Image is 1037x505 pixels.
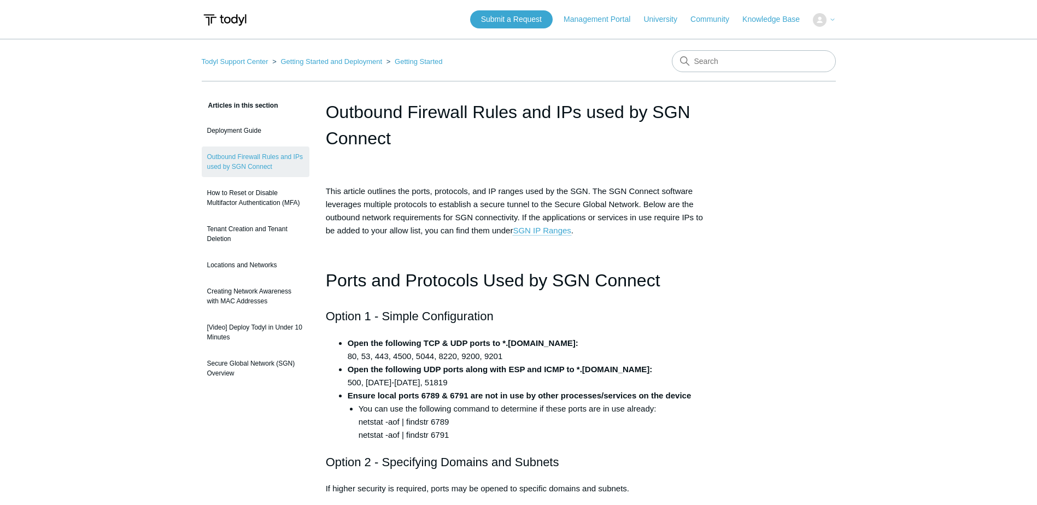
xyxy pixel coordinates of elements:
a: Management Portal [564,14,641,25]
a: Creating Network Awareness with MAC Addresses [202,281,309,312]
li: Getting Started [384,57,443,66]
h1: Ports and Protocols Used by SGN Connect [326,267,712,295]
h2: Option 1 - Simple Configuration [326,307,712,326]
li: Getting Started and Deployment [270,57,384,66]
a: Outbound Firewall Rules and IPs used by SGN Connect [202,146,309,177]
img: Todyl Support Center Help Center home page [202,10,248,30]
strong: Ensure local ports 6789 & 6791 are not in use by other processes/services on the device [348,391,692,400]
a: Secure Global Network (SGN) Overview [202,353,309,384]
a: Submit a Request [470,10,553,28]
span: This article outlines the ports, protocols, and IP ranges used by the SGN. The SGN Connect softwa... [326,186,703,236]
a: SGN IP Ranges [513,226,571,236]
strong: Open the following TCP & UDP ports to *.[DOMAIN_NAME]: [348,338,578,348]
a: [Video] Deploy Todyl in Under 10 Minutes [202,317,309,348]
a: Deployment Guide [202,120,309,141]
a: University [643,14,688,25]
li: 500, [DATE]-[DATE], 51819 [348,363,712,389]
a: Knowledge Base [742,14,811,25]
a: Todyl Support Center [202,57,268,66]
a: Locations and Networks [202,255,309,275]
a: Getting Started and Deployment [280,57,382,66]
a: How to Reset or Disable Multifactor Authentication (MFA) [202,183,309,213]
p: If higher security is required, ports may be opened to specific domains and subnets. [326,482,712,495]
a: Tenant Creation and Tenant Deletion [202,219,309,249]
a: Community [690,14,740,25]
input: Search [672,50,836,72]
a: Getting Started [395,57,442,66]
h1: Outbound Firewall Rules and IPs used by SGN Connect [326,99,712,151]
li: You can use the following command to determine if these ports are in use already: netstat -aof | ... [359,402,712,442]
strong: Open the following UDP ports along with ESP and ICMP to *.[DOMAIN_NAME]: [348,365,653,374]
li: Todyl Support Center [202,57,271,66]
h2: Option 2 - Specifying Domains and Subnets [326,453,712,472]
span: Articles in this section [202,102,278,109]
li: 80, 53, 443, 4500, 5044, 8220, 9200, 9201 [348,337,712,363]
